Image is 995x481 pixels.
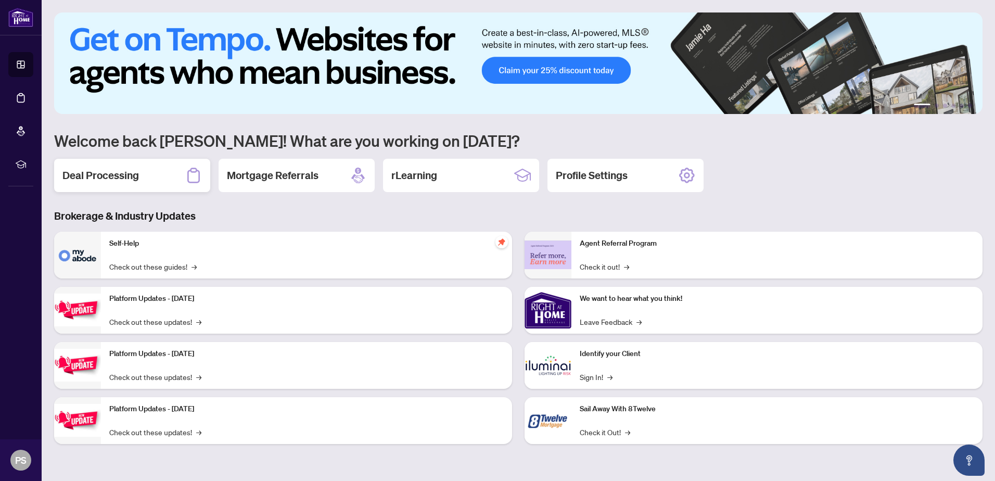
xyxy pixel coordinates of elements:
[54,294,101,326] img: Platform Updates - July 21, 2025
[968,104,972,108] button: 6
[109,261,197,272] a: Check out these guides!→
[935,104,939,108] button: 2
[54,404,101,437] img: Platform Updates - June 23, 2025
[192,261,197,272] span: →
[580,238,974,249] p: Agent Referral Program
[625,426,630,438] span: →
[525,240,571,269] img: Agent Referral Program
[943,104,947,108] button: 3
[580,348,974,360] p: Identify your Client
[15,453,27,467] span: PS
[525,287,571,334] img: We want to hear what you think!
[624,261,629,272] span: →
[391,168,437,183] h2: rLearning
[54,209,983,223] h3: Brokerage & Industry Updates
[953,445,985,476] button: Open asap
[960,104,964,108] button: 5
[227,168,318,183] h2: Mortgage Referrals
[54,131,983,150] h1: Welcome back [PERSON_NAME]! What are you working on [DATE]?
[580,426,630,438] a: Check it Out!→
[109,348,504,360] p: Platform Updates - [DATE]
[914,104,930,108] button: 1
[607,371,613,383] span: →
[109,371,201,383] a: Check out these updates!→
[580,293,974,305] p: We want to hear what you think!
[580,371,613,383] a: Sign In!→
[196,371,201,383] span: →
[951,104,955,108] button: 4
[109,238,504,249] p: Self-Help
[580,316,642,327] a: Leave Feedback→
[62,168,139,183] h2: Deal Processing
[636,316,642,327] span: →
[580,403,974,415] p: Sail Away With 8Twelve
[196,426,201,438] span: →
[109,316,201,327] a: Check out these updates!→
[54,232,101,279] img: Self-Help
[54,349,101,382] img: Platform Updates - July 8, 2025
[196,316,201,327] span: →
[556,168,628,183] h2: Profile Settings
[109,403,504,415] p: Platform Updates - [DATE]
[525,342,571,389] img: Identify your Client
[109,426,201,438] a: Check out these updates!→
[8,8,33,27] img: logo
[495,236,508,248] span: pushpin
[54,12,983,114] img: Slide 0
[580,261,629,272] a: Check it out!→
[109,293,504,305] p: Platform Updates - [DATE]
[525,397,571,444] img: Sail Away With 8Twelve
